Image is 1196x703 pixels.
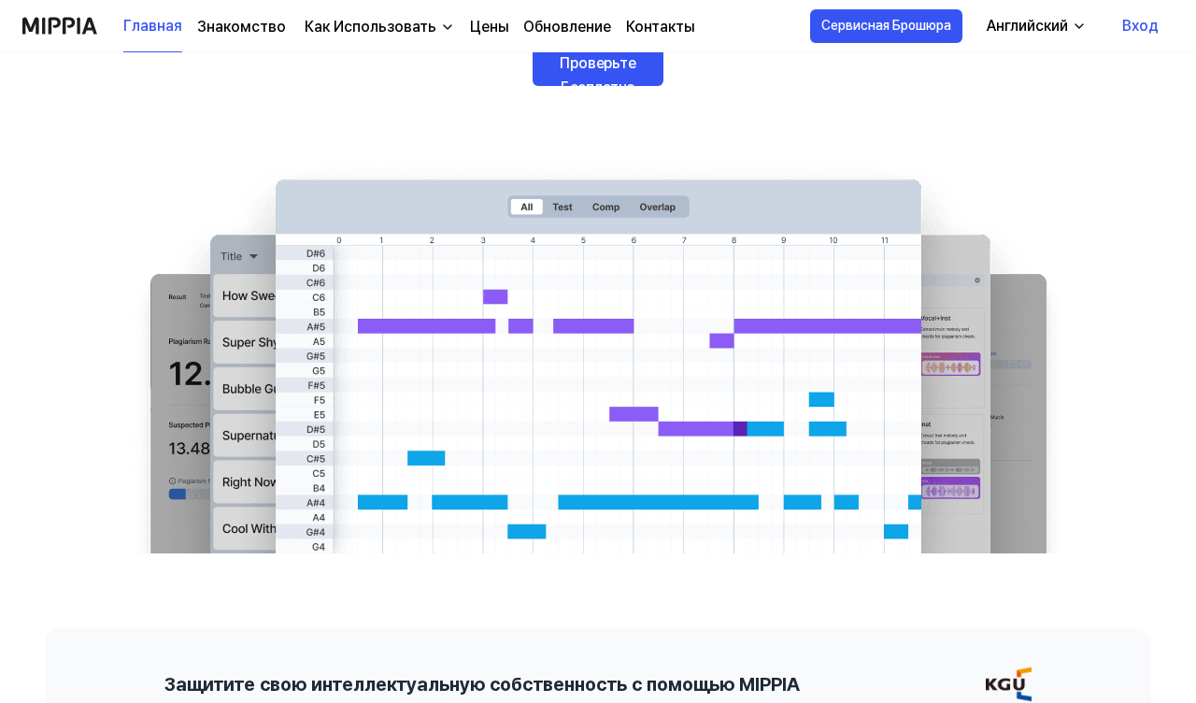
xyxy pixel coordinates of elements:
[523,16,611,38] a: Обновление
[533,41,663,86] a: Проверьте Бесплатно
[821,16,951,36] ya-tr-span: Сервисная Брошюра
[112,161,1084,553] img: основное Изображение
[810,9,962,43] button: Сервисная Брошюра
[983,666,1083,703] img: партнер-логотип-0
[523,18,611,36] ya-tr-span: Обновление
[301,16,455,38] button: Как Использовать
[305,18,436,36] ya-tr-span: Как Использовать
[470,16,508,38] a: Цены
[626,16,694,38] a: Контакты
[440,20,455,35] img: вниз
[470,18,508,36] ya-tr-span: Цены
[164,673,799,696] ya-tr-span: Защитите свою интеллектуальную собственность с помощью MIPPIA
[123,1,182,52] a: Главная
[987,17,1068,35] ya-tr-span: Английский
[626,18,694,36] ya-tr-span: Контакты
[197,18,286,36] ya-tr-span: Знакомство
[123,15,182,37] ya-tr-span: Главная
[197,16,286,38] a: Знакомство
[1122,15,1159,37] ya-tr-span: Вход
[972,7,1098,45] button: Английский
[560,54,636,96] ya-tr-span: Проверьте Бесплатно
